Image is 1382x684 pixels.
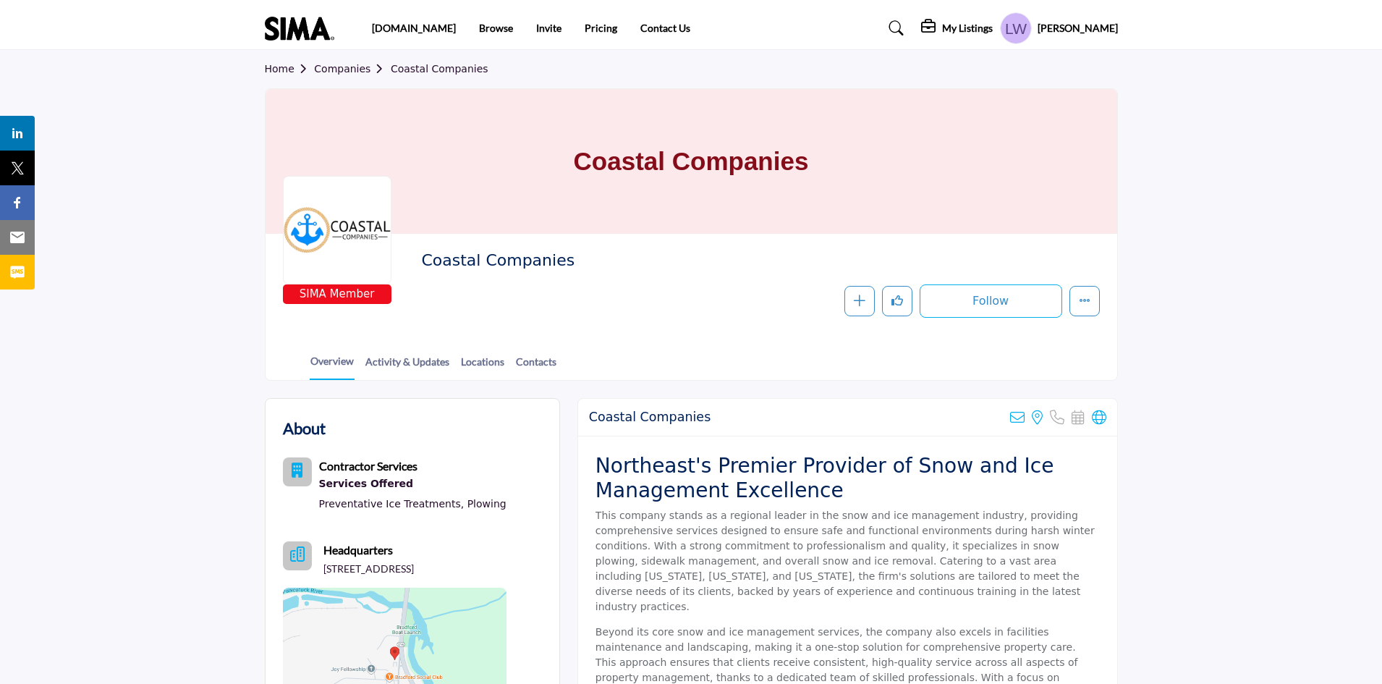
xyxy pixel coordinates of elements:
[283,541,312,570] button: Headquarter icon
[920,284,1062,318] button: Follow
[283,416,326,440] h2: About
[286,286,389,303] span: SIMA Member
[319,459,417,473] b: Contractor Services
[319,498,465,510] a: Preventative Ice Treatments,
[323,541,393,559] b: Headquarters
[1000,12,1032,44] button: Show hide supplier dropdown
[595,454,1100,502] h2: Northeast's Premier Provider of Snow and Ice Management Excellence
[265,63,315,75] a: Home
[1038,21,1118,35] h5: [PERSON_NAME]
[595,508,1100,615] p: This company stands as a regional leader in the snow and ice management industry, providing compr...
[310,353,355,380] a: Overview
[585,22,617,34] a: Pricing
[882,286,912,316] button: Like
[265,17,342,41] img: site Logo
[372,22,456,34] a: [DOMAIN_NAME]
[323,562,414,576] p: [STREET_ADDRESS]
[467,498,506,510] a: Plowing
[314,63,391,75] a: Companies
[942,22,993,35] h5: My Listings
[365,354,450,379] a: Activity & Updates
[460,354,505,379] a: Locations
[515,354,557,379] a: Contacts
[1069,286,1100,316] button: More details
[574,89,809,234] h1: Coastal Companies
[589,410,711,425] h2: Coastal Companies
[283,457,312,486] button: Category Icon
[421,251,819,270] h2: Coastal Companies
[319,475,506,494] a: Services Offered
[319,461,417,473] a: Contractor Services
[479,22,513,34] a: Browse
[536,22,561,34] a: Invite
[875,17,913,40] a: Search
[391,63,488,75] a: Coastal Companies
[921,20,993,37] div: My Listings
[319,475,506,494] div: Services Offered refers to the specific products, assistance, or expertise a business provides to...
[640,22,690,34] a: Contact Us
